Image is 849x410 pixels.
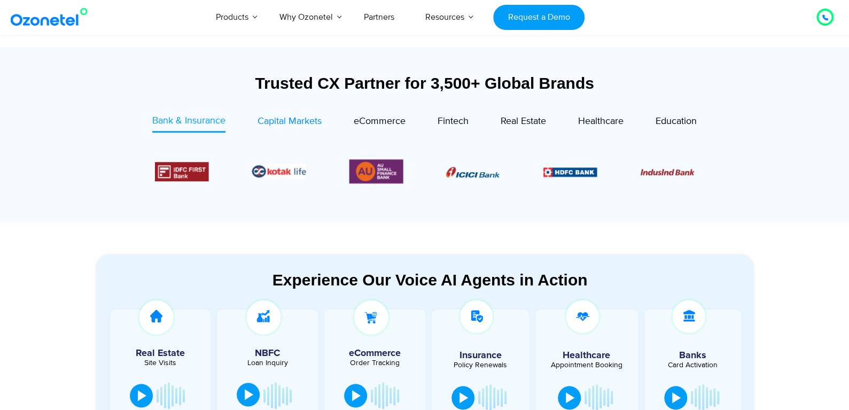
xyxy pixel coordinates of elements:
a: Real Estate [501,114,546,133]
img: Picture13.png [349,157,403,185]
div: 3 / 6 [641,165,695,178]
div: Order Tracking [330,359,420,367]
a: eCommerce [354,114,406,133]
img: Picture8.png [446,167,500,177]
div: Experience Our Voice AI Agents in Action [107,270,753,289]
div: 5 / 6 [252,164,306,179]
div: Appointment Booking [543,361,630,369]
div: Image Carousel [155,157,695,185]
a: Capital Markets [258,114,322,133]
h5: Healthcare [543,351,630,360]
span: Bank & Insurance [152,115,225,127]
img: Picture26.jpg [252,164,306,179]
a: Healthcare [578,114,624,133]
div: Card Activation [650,361,736,369]
div: Loan Inquiry [222,359,313,367]
div: Trusted CX Partner for 3,500+ Global Brands [96,74,753,92]
img: Picture12.png [154,162,208,181]
a: Education [656,114,697,133]
a: Bank & Insurance [152,114,225,133]
a: Request a Demo [493,5,585,30]
span: Fintech [438,115,469,127]
div: Site Visits [115,359,206,367]
img: Picture9.png [543,167,597,176]
h5: Real Estate [115,349,206,358]
div: Policy Renewals [437,361,524,369]
span: Healthcare [578,115,624,127]
h5: Banks [650,351,736,360]
h5: Insurance [437,351,524,360]
div: 1 / 6 [446,165,500,178]
div: 4 / 6 [154,162,208,181]
span: Education [656,115,697,127]
div: 2 / 6 [543,165,597,178]
a: Fintech [438,114,469,133]
img: Picture10.png [641,169,695,175]
span: Capital Markets [258,115,322,127]
h5: NBFC [222,349,313,358]
span: Real Estate [501,115,546,127]
h5: eCommerce [330,349,420,358]
div: 6 / 6 [349,157,403,185]
span: eCommerce [354,115,406,127]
